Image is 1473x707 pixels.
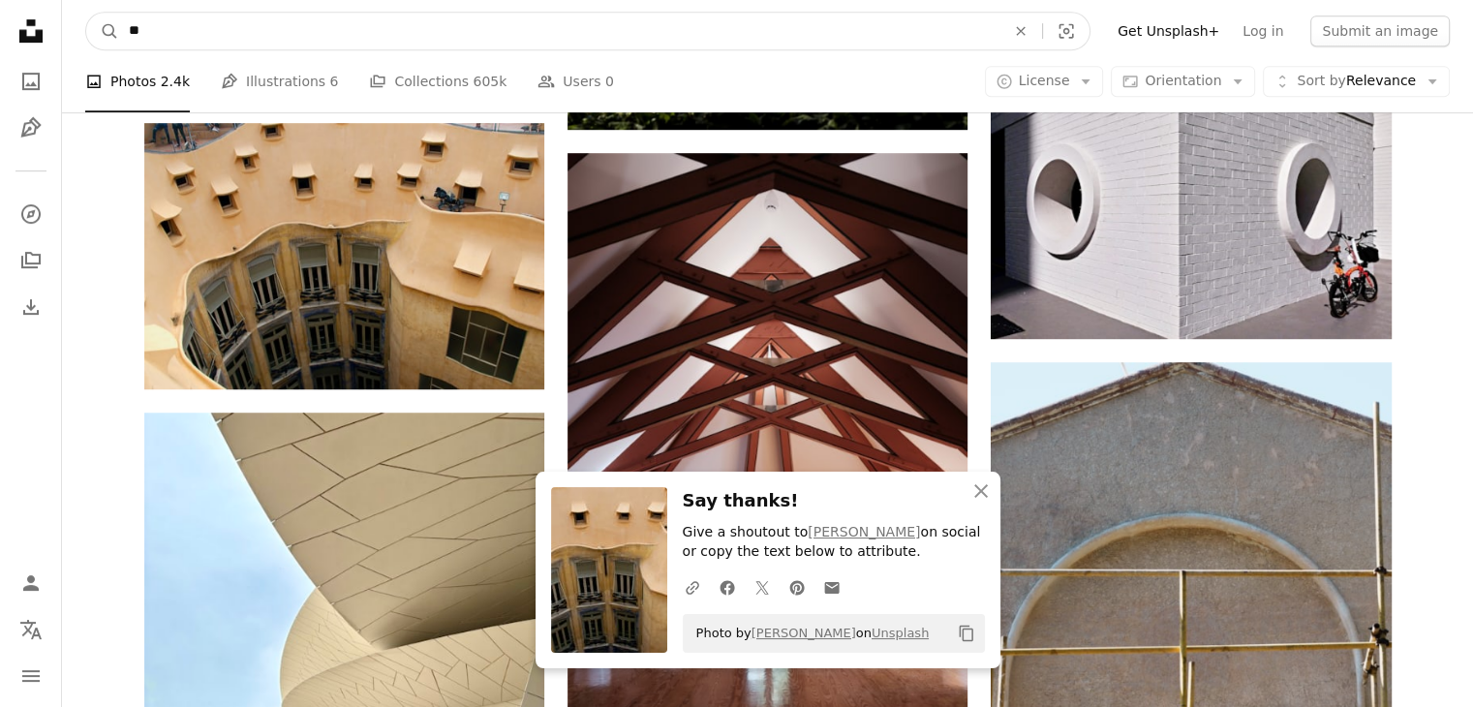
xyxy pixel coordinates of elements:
[568,445,967,462] a: a very large room with some plants in it
[144,670,544,688] a: a large white building with a sky in the background
[1043,13,1089,49] button: Visual search
[1297,72,1416,91] span: Relevance
[1297,73,1345,88] span: Sort by
[745,568,780,606] a: Share on Twitter
[12,12,50,54] a: Home — Unsplash
[985,66,1104,97] button: License
[683,523,985,562] p: Give a shoutout to on social or copy the text below to attribute.
[12,288,50,326] a: Download History
[991,72,1391,338] img: text
[1231,15,1295,46] a: Log in
[780,568,814,606] a: Share on Pinterest
[991,653,1391,670] a: A building with scaffolding on the front of it
[683,487,985,515] h3: Say thanks!
[752,626,856,640] a: [PERSON_NAME]
[12,241,50,280] a: Collections
[473,71,506,92] span: 605k
[950,617,983,650] button: Copy to clipboard
[1106,15,1231,46] a: Get Unsplash+
[144,123,544,389] img: low-angle photography of yellow concrete high-rise building
[872,626,929,640] a: Unsplash
[12,657,50,695] button: Menu
[12,195,50,233] a: Explore
[12,610,50,649] button: Language
[687,618,930,649] span: Photo by on
[605,71,614,92] span: 0
[1019,73,1070,88] span: License
[330,71,339,92] span: 6
[221,50,338,112] a: Illustrations 6
[12,62,50,101] a: Photos
[12,108,50,147] a: Illustrations
[537,50,614,112] a: Users 0
[710,568,745,606] a: Share on Facebook
[85,12,1090,50] form: Find visuals sitewide
[369,50,506,112] a: Collections 605k
[1310,15,1450,46] button: Submit an image
[86,13,119,49] button: Search Unsplash
[1263,66,1450,97] button: Sort byRelevance
[1111,66,1255,97] button: Orientation
[808,524,920,539] a: [PERSON_NAME]
[999,13,1042,49] button: Clear
[814,568,849,606] a: Share over email
[991,196,1391,213] a: text
[1145,73,1221,88] span: Orientation
[12,564,50,602] a: Log in / Sign up
[144,247,544,264] a: low-angle photography of yellow concrete high-rise building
